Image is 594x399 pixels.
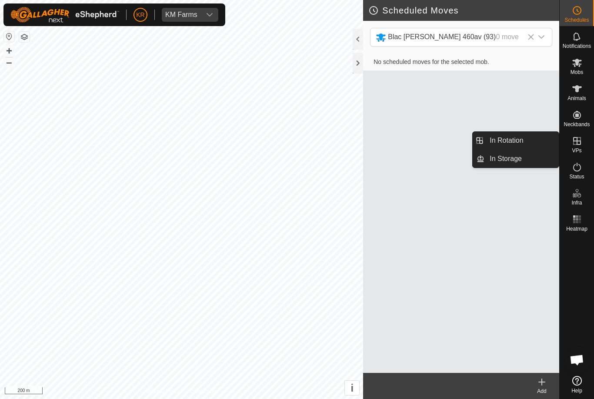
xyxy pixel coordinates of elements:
span: VPs [572,148,581,153]
a: In Rotation [484,132,559,149]
span: i [350,382,354,394]
a: Contact Us [190,388,216,396]
span: In Rotation [490,135,523,146]
button: Reset Map [4,31,14,42]
div: Add [524,387,559,395]
button: – [4,57,14,67]
span: Infra [571,200,582,205]
a: Help [560,372,594,397]
span: KM Farms [162,8,201,22]
a: In Storage [484,150,559,168]
div: KM Farms [165,11,197,18]
span: Mobs [571,70,583,75]
span: In Storage [490,154,522,164]
button: + [4,46,14,56]
div: 0 move [496,32,519,43]
li: In Rotation [473,132,559,149]
span: Blac [PERSON_NAME] 460av (93) [388,33,496,40]
span: Help [571,388,582,393]
span: Neckbands [564,122,590,127]
div: dropdown trigger [533,28,550,46]
li: In Storage [473,150,559,168]
a: Privacy Policy [147,388,180,396]
span: Animals [567,96,586,101]
button: i [345,381,359,395]
span: Blac Roy 460av [372,28,533,46]
span: Status [569,174,584,179]
button: Map Layers [19,32,30,42]
div: dropdown trigger [201,8,218,22]
span: Notifications [563,44,591,49]
span: KR [136,10,144,20]
div: Open chat [564,347,590,373]
img: Gallagher Logo [10,7,119,23]
span: No scheduled moves for the selected mob. [367,58,496,65]
span: Heatmap [566,226,587,231]
span: Schedules [564,17,589,23]
h2: Scheduled Moves [368,5,559,16]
